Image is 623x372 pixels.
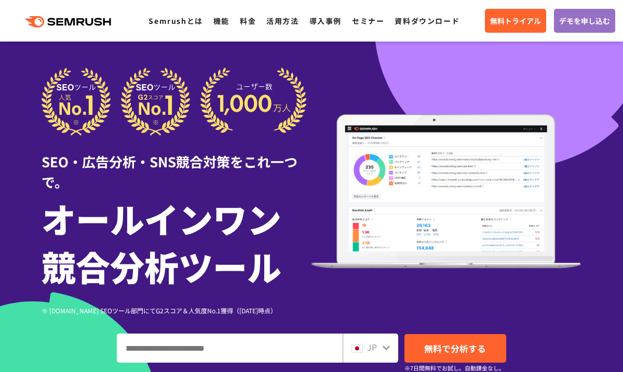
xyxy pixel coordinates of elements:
input: ドメイン、キーワードまたはURLを入力してください [117,334,342,362]
div: ※ [DOMAIN_NAME] SEOツール部門にてG2スコア＆人気度No.1獲得（[DATE]時点） [42,305,311,315]
a: 資料ダウンロード [395,16,459,26]
h1: オールインワン 競合分析ツール [42,194,311,290]
a: 活用方法 [266,16,299,26]
a: Semrushとは [148,16,202,26]
a: 機能 [213,16,229,26]
a: 料金 [240,16,256,26]
a: デモを申し込む [554,9,615,33]
a: 導入事例 [309,16,342,26]
a: 無料トライアル [485,9,546,33]
span: 無料で分析する [424,342,486,355]
span: JP [367,341,377,353]
a: 無料で分析する [404,334,506,363]
span: デモを申し込む [559,15,610,26]
div: SEO・広告分析・SNS競合対策をこれ一つで。 [42,136,311,192]
span: 無料トライアル [490,15,541,26]
a: セミナー [352,16,384,26]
